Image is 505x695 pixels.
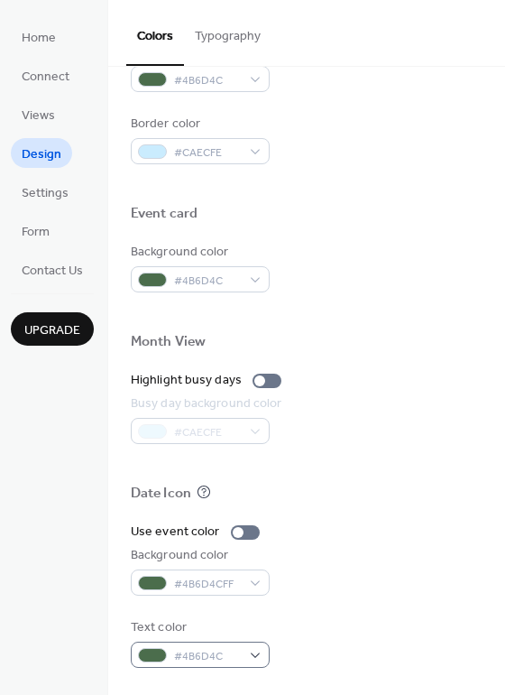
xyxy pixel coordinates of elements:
[174,71,241,90] span: #4B6D4C
[22,223,50,242] span: Form
[11,216,60,246] a: Form
[174,272,241,291] span: #4B6D4C
[131,205,197,224] div: Event card
[22,68,69,87] span: Connect
[11,177,79,207] a: Settings
[131,394,282,413] div: Busy day background color
[174,647,241,666] span: #4B6D4C
[22,262,83,281] span: Contact Us
[11,22,67,51] a: Home
[131,333,206,352] div: Month View
[11,99,66,129] a: Views
[174,575,241,594] span: #4B6D4CFF
[24,321,80,340] span: Upgrade
[11,255,94,284] a: Contact Us
[11,138,72,168] a: Design
[131,115,266,134] div: Border color
[131,243,266,262] div: Background color
[22,145,61,164] span: Design
[131,485,191,504] div: Date Icon
[131,523,220,542] div: Use event color
[174,144,241,162] span: #CAECFE
[131,546,266,565] div: Background color
[22,184,69,203] span: Settings
[131,618,266,637] div: Text color
[131,371,242,390] div: Highlight busy days
[22,29,56,48] span: Home
[11,312,94,346] button: Upgrade
[22,107,55,125] span: Views
[11,60,80,90] a: Connect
